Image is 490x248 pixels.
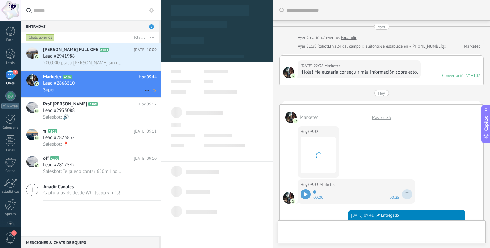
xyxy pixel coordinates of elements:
[43,87,55,93] span: Super
[341,35,356,41] a: Expandir
[21,20,159,32] div: Entradas
[48,129,57,133] span: A101
[323,35,339,41] span: 2 eventos
[1,212,20,216] div: Ajustes
[134,155,157,162] span: [DATE] 09:10
[11,230,17,236] span: 1
[43,80,75,87] span: Lead #2866510
[298,43,317,50] div: Ayer 21:38
[291,199,295,204] img: com.amocrm.amocrmwa.svg
[319,182,335,188] span: Marketec
[88,102,98,106] span: A103
[351,212,375,219] div: [DATE] 09:41
[13,70,18,75] span: 2
[43,168,122,174] span: Salesbot: Te puedo contar 650mil por este trabaja y cuenta con garantía de 3 meses y solo si lo s...
[293,119,298,123] img: com.amocrm.amocrmwa.svg
[300,114,318,120] span: Marketec
[21,125,161,152] a: avatariconπA101[DATE] 09:11Lead #2823832Salesbot: 📍
[134,47,157,53] span: [DATE] 10:09
[378,90,385,96] div: Hoy
[1,169,20,173] div: Correo
[1,81,20,86] div: Chats
[298,35,306,41] div: Ayer
[100,48,109,52] span: A104
[21,71,161,97] a: avatariconMarketecA102Hoy 09:44Lead #2866510Super
[1,103,19,109] div: WhatsApp
[381,212,399,219] span: Entregado
[43,190,120,196] span: Captura leads desde Whatsapp y más!
[1,38,20,42] div: Panel
[43,107,75,114] span: Lead #2933088
[43,101,87,107] span: Prof [PERSON_NAME]
[301,128,319,135] div: Hoy 09:32
[301,182,319,188] div: Hoy 09:33
[134,128,157,135] span: [DATE] 09:11
[1,126,20,130] div: Calendario
[301,69,418,75] div: ¡Hola! Me gustaría conseguir más información sobre esto.
[313,194,323,199] span: 00:00
[301,63,324,69] div: [DATE] 22:38
[131,35,145,41] div: Total: 5
[283,192,294,204] span: Marketec
[43,114,69,120] span: Salesbot: 🔊
[1,61,20,65] div: Leads
[43,155,49,162] span: off
[21,98,161,125] a: avatariconProf [PERSON_NAME]A103Hoy 09:17Lead #2933088Salesbot: 🔊
[50,156,59,160] span: A100
[139,74,157,80] span: Hoy 09:44
[34,136,39,140] img: icon
[34,81,39,86] img: icon
[43,60,122,66] span: 200.000 placa [PERSON_NAME] sin reparaciones
[43,135,75,141] span: Lead #2823832
[145,32,159,43] button: Más
[34,109,39,113] img: icon
[483,116,489,131] span: Copilot
[466,73,480,78] div: № A102
[21,43,161,70] a: avataricon[PERSON_NAME] FULL OFEA104[DATE] 10:09Lead #2941988200.000 placa [PERSON_NAME] sin repa...
[285,112,297,123] span: Marketec
[442,73,466,78] div: Conversación
[43,162,75,168] span: Lead #2817542
[21,152,161,179] a: avatariconoffA100[DATE] 09:10Lead #2817542Salesbot: Te puedo contar 650mil por este trabaja y cue...
[34,163,39,167] img: icon
[43,184,120,190] span: Añadir Canales
[378,24,385,30] div: Ayer
[324,63,340,69] span: Marketec
[43,141,69,147] span: Salesbot: 📍
[63,75,72,79] span: A102
[43,53,75,59] span: Lead #2941988
[43,128,46,135] span: π
[390,194,399,199] span: 00:25
[1,148,20,152] div: Listas
[1,190,20,194] div: Estadísticas
[328,43,381,50] span: El valor del campo «Teléfono»
[369,115,394,120] div: Más 5 de 5
[139,101,157,107] span: Hoy 09:17
[149,24,154,29] span: 2
[21,236,159,248] div: Menciones & Chats de equipo
[26,34,55,42] div: Chats abiertos
[291,74,295,78] img: com.amocrm.amocrmwa.svg
[43,74,62,80] span: Marketec
[34,54,39,59] img: icon
[283,67,294,78] span: Marketec
[464,43,480,50] a: Marketec
[43,47,98,53] span: [PERSON_NAME] FULL OFE
[298,35,356,41] div: Creación:
[317,43,328,49] span: Robot
[381,43,446,50] span: se establece en «[PHONE_NUMBER]»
